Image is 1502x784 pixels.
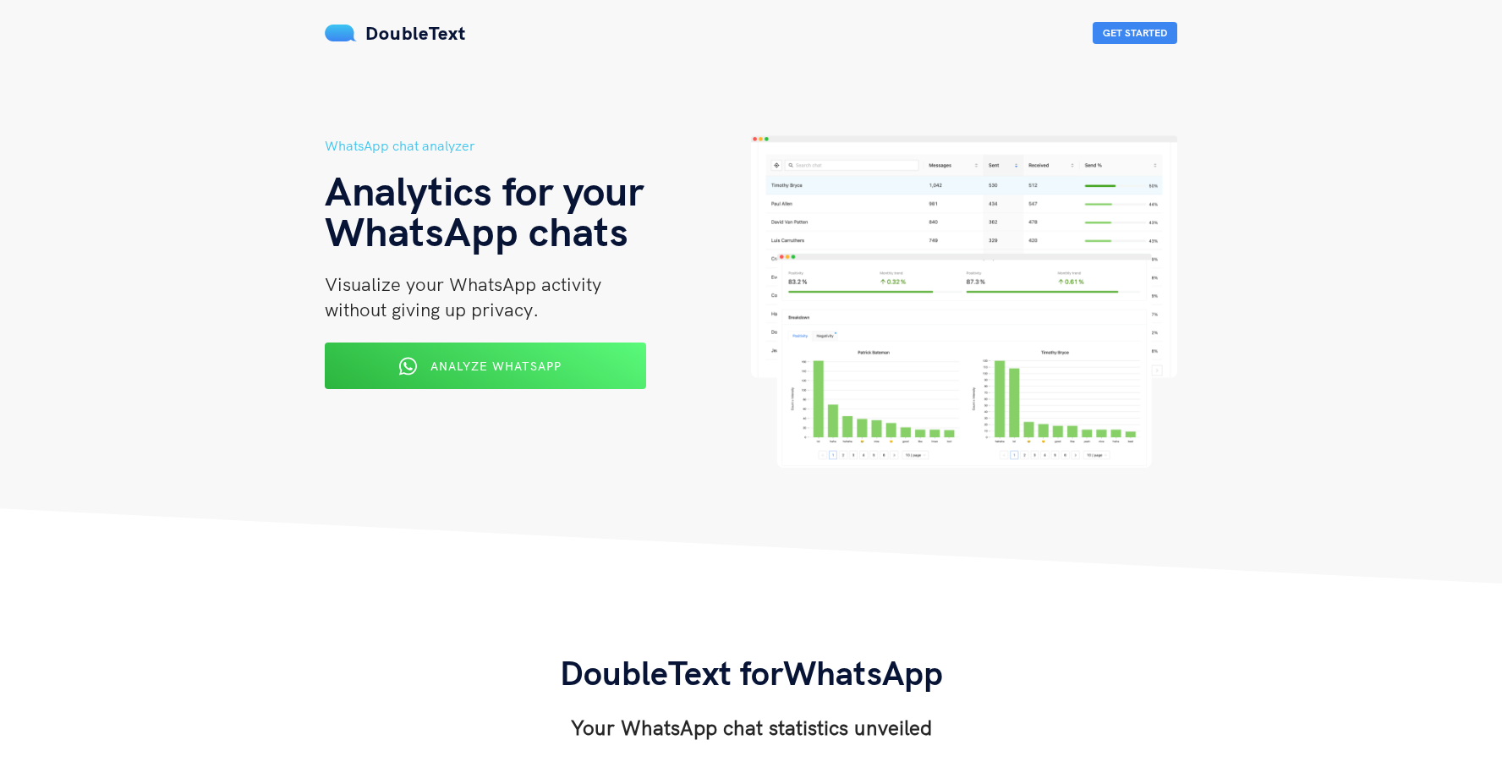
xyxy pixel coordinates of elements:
[560,714,943,741] h3: Your WhatsApp chat statistics unveiled
[560,651,943,694] span: DoubleText for WhatsApp
[325,298,539,321] span: without giving up privacy.
[325,206,628,256] span: WhatsApp chats
[1093,22,1177,44] button: Get Started
[325,343,646,389] button: Analyze WhatsApp
[365,21,466,45] span: DoubleText
[325,165,644,216] span: Analytics for your
[325,272,601,296] span: Visualize your WhatsApp activity
[325,365,646,380] a: Analyze WhatsApp
[430,359,562,374] span: Analyze WhatsApp
[325,135,751,156] h5: WhatsApp chat analyzer
[325,21,466,45] a: DoubleText
[325,25,357,41] img: mS3x8y1f88AAAAABJRU5ErkJggg==
[751,135,1177,468] img: hero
